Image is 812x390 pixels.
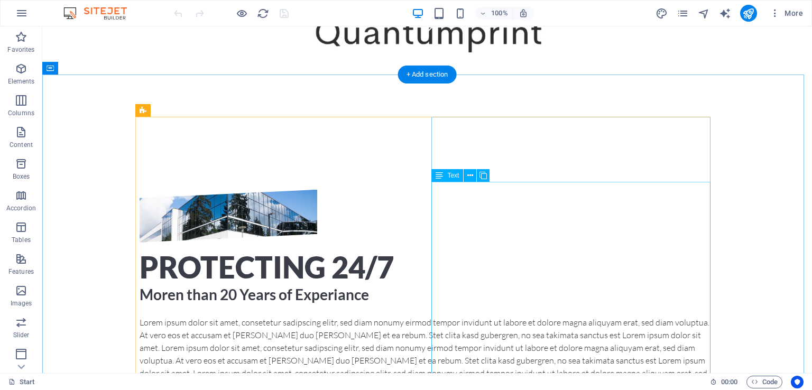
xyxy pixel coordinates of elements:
button: 100% [475,7,513,20]
p: Content [10,141,33,149]
i: AI Writer [719,7,731,20]
button: Usercentrics [791,376,804,388]
span: More [770,8,803,18]
i: Design (Ctrl+Alt+Y) [656,7,668,20]
button: design [656,7,668,20]
p: Images [11,299,32,308]
p: Favorites [7,45,34,54]
button: Click here to leave preview mode and continue editing [235,7,248,20]
p: Columns [8,109,34,117]
button: publish [740,5,757,22]
img: Editor Logo [61,7,140,20]
p: Features [8,267,34,276]
span: : [728,378,730,386]
h6: Session time [710,376,738,388]
a: Click to cancel selection. Double-click to open Pages [8,376,35,388]
button: navigator [698,7,710,20]
button: pages [677,7,689,20]
i: Publish [742,7,754,20]
button: reload [256,7,269,20]
i: Navigator [698,7,710,20]
p: Accordion [6,204,36,212]
p: Tables [12,236,31,244]
i: Reload page [257,7,269,20]
button: Code [746,376,782,388]
p: Elements [8,77,35,86]
i: Pages (Ctrl+Alt+S) [677,7,689,20]
span: Text [447,172,459,179]
button: More [765,5,807,22]
p: Boxes [13,172,30,181]
span: 00 00 [721,376,737,388]
h6: 100% [491,7,508,20]
div: + Add section [398,66,457,83]
p: Slider [13,331,30,339]
button: text_generator [719,7,732,20]
span: Code [751,376,778,388]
